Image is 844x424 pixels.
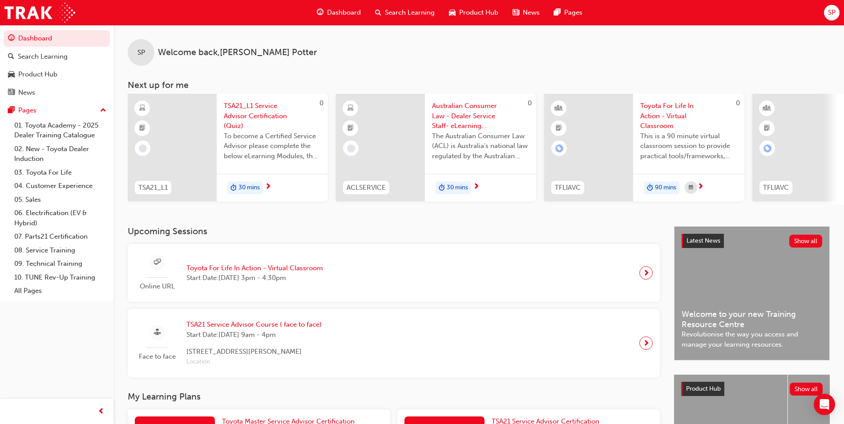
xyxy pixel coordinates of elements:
[4,102,110,119] button: Pages
[439,182,445,194] span: duration-icon
[763,144,771,152] span: learningRecordVerb_ENROLL-icon
[449,7,456,18] span: car-icon
[158,48,317,58] span: Welcome back , [PERSON_NAME] Potter
[224,101,321,131] span: TSA21_L1 Service Advisor Certification (Quiz)
[764,103,770,114] span: learningResourceType_INSTRUCTOR_LED-icon
[11,271,110,284] a: 10. TUNE Rev-Up Training
[186,320,322,330] span: TSA21 Service Advisor Course ( face to face)
[154,257,161,268] span: sessionType_ONLINE_URL-icon
[347,144,355,152] span: learningRecordVerb_NONE-icon
[154,327,161,338] span: sessionType_FACE_TO_FACE-icon
[230,182,237,194] span: duration-icon
[224,131,321,161] span: To become a Certified Service Advisor please complete the below eLearning Modules, the Service Ad...
[347,103,354,114] span: learningResourceType_ELEARNING-icon
[556,123,562,134] span: booktick-icon
[135,281,179,292] span: Online URL
[128,392,660,402] h3: My Learning Plans
[697,183,704,191] span: next-icon
[442,4,505,22] a: car-iconProduct Hub
[18,105,36,116] div: Pages
[473,183,480,191] span: next-icon
[640,131,737,161] span: This is a 90 minute virtual classroom session to provide practical tools/frameworks, behaviours a...
[544,94,744,201] a: 0TFLIAVCToyota For Life In Action - Virtual ClassroomThis is a 90 minute virtual classroom sessio...
[11,257,110,271] a: 09. Technical Training
[828,8,836,18] span: SP
[555,144,563,152] span: learningRecordVerb_ENROLL-icon
[18,69,57,80] div: Product Hub
[11,244,110,257] a: 08. Service Training
[8,35,15,43] span: guage-icon
[432,101,529,131] span: Australian Consumer Law - Dealer Service Staff- eLearning Module
[186,273,323,283] span: Start Date: [DATE] 3pm - 4:30pm
[505,4,547,22] a: news-iconNews
[113,80,844,90] h3: Next up for me
[135,251,653,295] a: Online URLToyota For Life In Action - Virtual ClassroomStart Date:[DATE] 3pm - 4:30pm
[513,7,519,18] span: news-icon
[687,237,720,244] span: Latest News
[375,7,381,18] span: search-icon
[523,8,540,18] span: News
[317,7,323,18] span: guage-icon
[689,182,693,193] span: calendar-icon
[98,406,105,417] span: prev-icon
[681,382,823,396] a: Product HubShow all
[4,3,75,23] img: Trak
[556,103,562,114] span: learningResourceType_INSTRUCTOR_LED-icon
[128,94,328,201] a: 0TSA21_L1TSA21_L1 Service Advisor Certification (Quiz)To become a Certified Service Advisor pleas...
[138,183,168,193] span: TSA21_L1
[4,28,110,102] button: DashboardSearch LearningProduct HubNews
[11,284,110,298] a: All Pages
[682,329,822,349] span: Revolutionise the way you access and manage your learning resources.
[674,226,830,360] a: Latest NewsShow allWelcome to your new Training Resource CentreRevolutionise the way you access a...
[686,385,721,392] span: Product Hub
[186,263,323,273] span: Toyota For Life In Action - Virtual Classroom
[319,99,323,107] span: 0
[128,226,660,236] h3: Upcoming Sessions
[643,267,650,279] span: next-icon
[11,142,110,166] a: 02. New - Toyota Dealer Induction
[459,8,498,18] span: Product Hub
[265,183,271,191] span: next-icon
[8,71,15,79] span: car-icon
[186,330,322,340] span: Start Date: [DATE] 9am - 4pm
[139,123,145,134] span: booktick-icon
[327,8,361,18] span: Dashboard
[11,193,110,207] a: 05. Sales
[100,105,106,116] span: up-icon
[789,235,823,248] button: Show all
[135,316,653,370] a: Face to faceTSA21 Service Advisor Course ( face to face)Start Date:[DATE] 9am - 4pm[STREET_ADDRES...
[11,179,110,193] a: 04. Customer Experience
[186,347,322,357] span: [STREET_ADDRESS][PERSON_NAME]
[11,206,110,230] a: 06. Electrification (EV & Hybrid)
[137,48,145,58] span: SP
[682,234,822,248] a: Latest NewsShow all
[310,4,368,22] a: guage-iconDashboard
[432,131,529,161] span: The Australian Consumer Law (ACL) is Australia's national law regulated by the Australian Competi...
[763,183,789,193] span: TFLIAVC
[8,53,14,61] span: search-icon
[385,8,435,18] span: Search Learning
[528,99,532,107] span: 0
[4,66,110,83] a: Product Hub
[238,183,260,193] span: 30 mins
[790,383,823,396] button: Show all
[682,309,822,329] span: Welcome to your new Training Resource Centre
[547,4,590,22] a: pages-iconPages
[640,101,737,131] span: Toyota For Life In Action - Virtual Classroom
[135,352,179,362] span: Face to face
[554,7,561,18] span: pages-icon
[186,357,322,367] span: Location
[8,89,15,97] span: news-icon
[564,8,582,18] span: Pages
[555,183,581,193] span: TFLIAVC
[18,52,68,62] div: Search Learning
[824,5,840,20] button: SP
[4,48,110,65] a: Search Learning
[4,30,110,47] a: Dashboard
[11,166,110,180] a: 03. Toyota For Life
[655,183,676,193] span: 90 mins
[764,123,770,134] span: booktick-icon
[447,183,468,193] span: 30 mins
[814,394,835,415] div: Open Intercom Messenger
